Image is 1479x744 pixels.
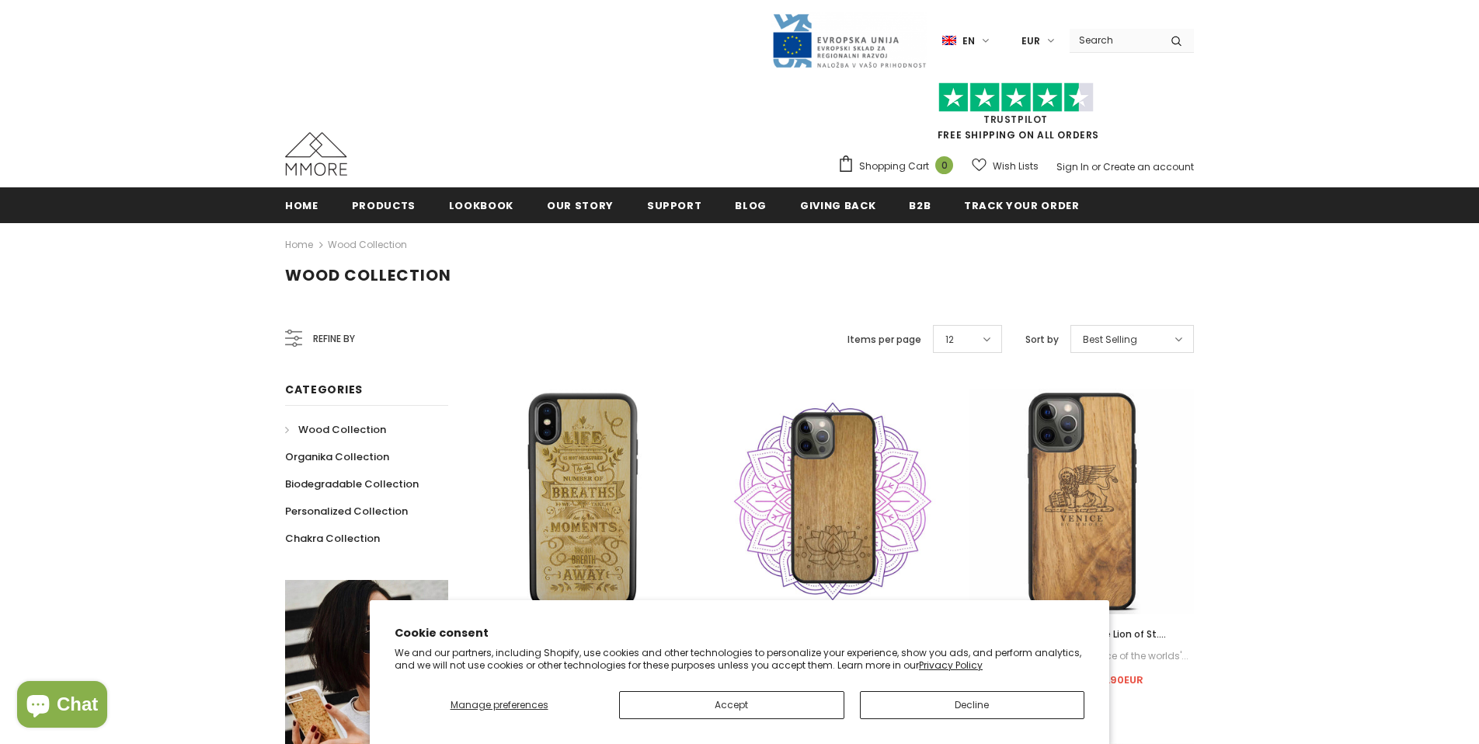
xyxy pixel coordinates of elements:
span: €38.90EUR [1085,672,1143,687]
span: Personalized Collection [285,504,408,519]
span: Our Story [547,198,614,213]
a: Our Story [547,187,614,222]
span: Blog [735,198,767,213]
span: Home [285,198,318,213]
span: Manage preferences [451,698,548,711]
span: Categories [285,382,363,397]
span: Wish Lists [993,159,1039,174]
a: Giving back [800,187,875,222]
span: Chakra Collection [285,531,380,546]
span: EUR [1021,33,1040,49]
a: Javni Razpis [771,33,927,47]
a: B2B [909,187,931,222]
span: FREE SHIPPING ON ALL ORDERS [837,89,1194,141]
span: Refine by [313,330,355,348]
a: Wood Collection [328,238,407,251]
label: Sort by [1025,332,1059,348]
a: Biodegradable Collection [285,470,419,498]
inbox-online-store-chat: Shopify online store chat [12,681,112,732]
a: Lookbook [449,187,513,222]
span: Track your order [964,198,1079,213]
span: Wood Collection [298,422,386,437]
button: Decline [860,691,1085,719]
span: Lookbook [449,198,513,213]
img: MMORE Cases [285,132,347,176]
img: Trust Pilot Stars [938,82,1094,113]
a: Home [285,236,313,254]
span: Biodegradable Collection [285,477,419,491]
input: Search Site [1070,29,1159,51]
h2: Cookie consent [395,625,1084,641]
button: Accept [619,691,844,719]
span: 0 [935,156,953,174]
a: Organika Collection [285,443,389,470]
a: Create an account [1103,160,1194,173]
a: Home [285,187,318,222]
a: Sign In [1056,160,1089,173]
a: Trustpilot [983,113,1048,126]
label: Items per page [847,332,921,348]
a: Wood Collection [285,416,386,443]
button: Manage preferences [395,691,604,719]
img: Javni Razpis [771,12,927,69]
a: Blog [735,187,767,222]
span: support [647,198,702,213]
a: support [647,187,702,222]
span: Wood Collection [285,264,451,286]
span: Organika Collection [285,449,389,464]
span: or [1091,160,1101,173]
span: Products [352,198,416,213]
span: Giving back [800,198,875,213]
p: We and our partners, including Shopify, use cookies and other technologies to personalize your ex... [395,647,1084,671]
a: Shopping Cart 0 [837,155,961,178]
a: Wish Lists [972,152,1039,180]
span: B2B [909,198,931,213]
a: Products [352,187,416,222]
span: en [962,33,975,49]
a: Privacy Policy [919,658,983,672]
a: Personalized Collection [285,498,408,525]
span: Best Selling [1083,332,1137,348]
a: Chakra Collection [285,525,380,552]
a: Track your order [964,187,1079,222]
span: 12 [945,332,954,348]
img: i-lang-1.png [942,34,956,47]
span: Shopping Cart [859,159,929,174]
